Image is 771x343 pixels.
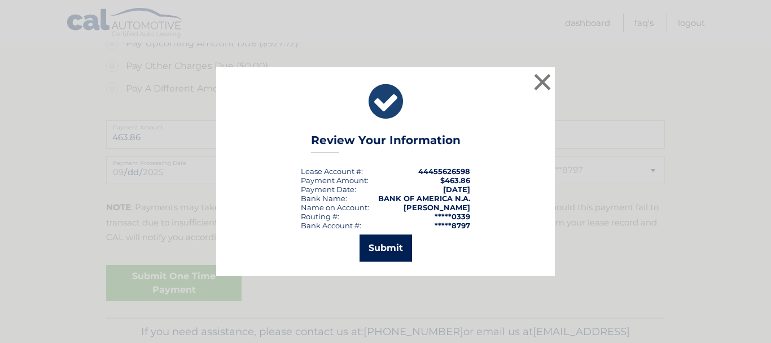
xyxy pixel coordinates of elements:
[440,176,470,185] span: $463.86
[418,167,470,176] strong: 44455626598
[360,235,412,262] button: Submit
[378,194,470,203] strong: BANK OF AMERICA N.A.
[301,185,356,194] div: :
[301,185,354,194] span: Payment Date
[301,176,369,185] div: Payment Amount:
[531,71,554,93] button: ×
[301,203,369,212] div: Name on Account:
[311,133,461,153] h3: Review Your Information
[404,203,470,212] strong: [PERSON_NAME]
[301,212,339,221] div: Routing #:
[301,167,363,176] div: Lease Account #:
[301,221,361,230] div: Bank Account #:
[301,194,347,203] div: Bank Name:
[443,185,470,194] span: [DATE]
